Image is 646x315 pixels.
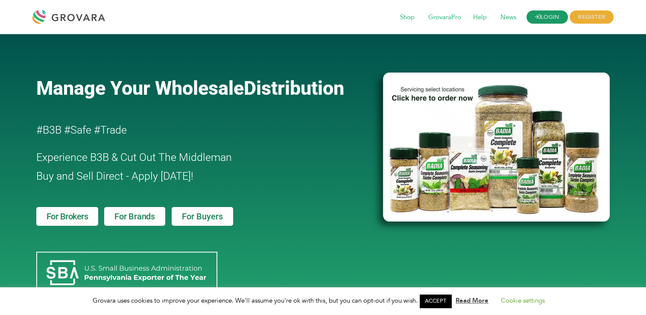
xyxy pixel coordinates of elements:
span: For Brands [114,212,155,221]
span: Distribution [244,77,344,99]
span: Help [467,9,493,26]
a: LOGIN [526,11,568,24]
span: For Brokers [47,212,88,221]
span: GrovaraPro [422,9,467,26]
span: News [494,9,522,26]
span: Experience B3B & Cut Out The Middleman [36,151,232,163]
span: Buy and Sell Direct - Apply [DATE]! [36,170,193,182]
span: Manage Your Wholesale [36,77,244,99]
a: For Brokers [36,207,99,226]
span: For Buyers [182,212,223,221]
a: For Buyers [172,207,233,226]
a: Manage Your WholesaleDistribution [36,77,369,99]
h2: #B3B #Safe #Trade [36,121,334,140]
a: For Brands [104,207,165,226]
span: Shop [394,9,421,26]
a: ACCEPT [420,295,451,308]
span: REGISTER [570,11,614,24]
a: Cookie settings [501,296,545,305]
a: News [494,13,522,22]
a: Shop [394,13,421,22]
a: Read More [456,296,488,305]
span: Grovara uses cookies to improve your experience. We'll assume you're ok with this, but you can op... [93,296,553,305]
a: GrovaraPro [422,13,467,22]
a: Help [467,13,493,22]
